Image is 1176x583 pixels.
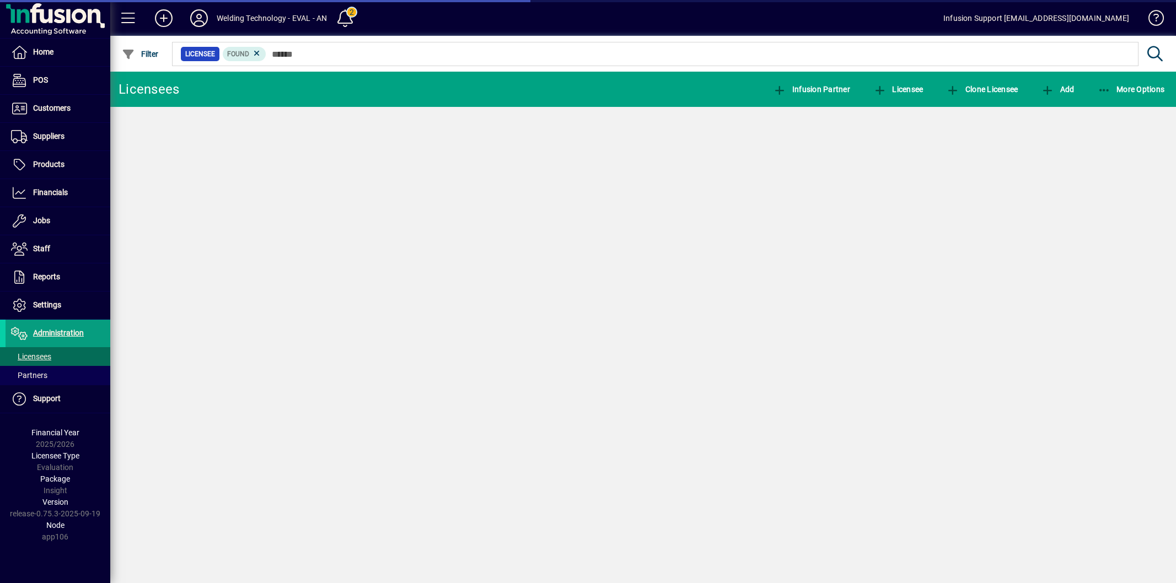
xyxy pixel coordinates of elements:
span: Partners [11,371,47,380]
a: Partners [6,366,110,385]
button: Add [1038,79,1077,99]
span: Support [33,394,61,403]
button: Filter [119,44,162,64]
span: Found [227,50,249,58]
button: Profile [181,8,217,28]
a: Customers [6,95,110,122]
div: Welding Technology - EVAL - AN [217,9,327,27]
span: Financial Year [31,428,79,437]
span: Home [33,47,53,56]
span: Clone Licensee [946,85,1018,94]
a: Settings [6,291,110,319]
div: Licensees [119,80,179,98]
span: Package [40,474,70,483]
span: Financials [33,188,68,197]
span: Add [1041,85,1074,94]
span: Licensee Type [31,451,79,460]
a: Staff [6,235,110,263]
a: POS [6,67,110,94]
span: Licensee [873,85,923,94]
mat-chip: Found Status: Found [223,47,266,61]
span: Version [42,498,68,506]
a: Support [6,385,110,413]
span: Settings [33,300,61,309]
span: Customers [33,104,71,112]
span: Reports [33,272,60,281]
a: Products [6,151,110,179]
a: Financials [6,179,110,207]
span: POS [33,75,48,84]
a: Reports [6,263,110,291]
a: Knowledge Base [1140,2,1162,38]
span: Licensees [11,352,51,361]
a: Jobs [6,207,110,235]
button: Clone Licensee [943,79,1021,99]
span: Suppliers [33,132,65,141]
span: Licensee [185,48,215,60]
button: More Options [1095,79,1168,99]
span: Node [46,521,65,530]
span: Jobs [33,216,50,225]
a: Suppliers [6,123,110,150]
button: Add [146,8,181,28]
button: Licensee [871,79,926,99]
a: Home [6,39,110,66]
span: Filter [122,50,159,58]
span: Products [33,160,65,169]
span: Administration [33,328,84,337]
span: Staff [33,244,50,253]
a: Licensees [6,347,110,366]
button: Infusion Partner [770,79,853,99]
div: Infusion Support [EMAIL_ADDRESS][DOMAIN_NAME] [943,9,1129,27]
span: More Options [1098,85,1165,94]
span: Infusion Partner [773,85,850,94]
